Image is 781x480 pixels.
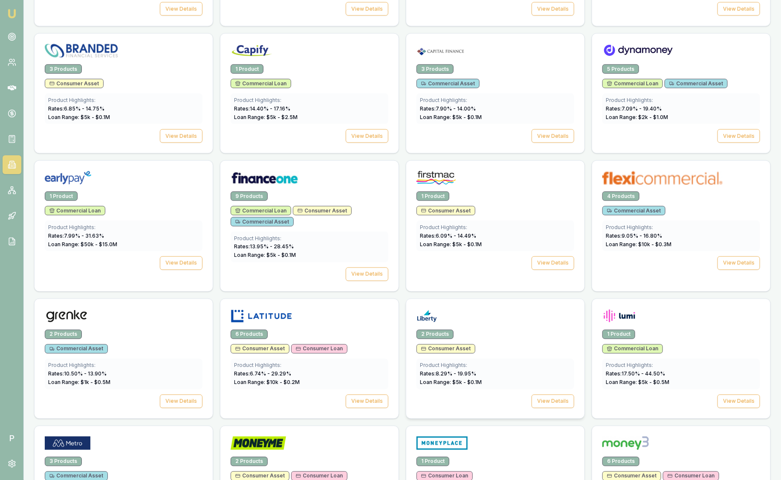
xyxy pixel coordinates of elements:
[48,233,104,239] span: Rates: 7.99 % - 31.63 %
[606,114,668,120] span: Loan Range: $ 2 k - $ 1.0 M
[717,129,760,143] button: View Details
[45,44,118,58] img: Branded Financial Services logo
[235,346,285,352] span: Consumer Asset
[48,105,104,112] span: Rates: 6.85 % - 14.75 %
[235,207,286,214] span: Commercial Loan
[420,241,482,247] span: Loan Range: $ 5 k - $ 0.1 M
[49,473,103,480] span: Commercial Asset
[296,346,343,352] span: Consumer Loan
[34,299,213,419] a: Grenke logo2 ProductsCommercial AssetProduct Highlights:Rates:10.50% - 13.90%Loan Range: $1k - $0...
[234,235,385,242] div: Product Highlights:
[48,114,110,120] span: Loan Range: $ 5 k - $ 0.1 M
[48,241,117,247] span: Loan Range: $ 50 k - $ 15.0 M
[220,160,399,292] a: Finance One logo9 ProductsCommercial LoanConsumer AssetCommercial AssetProduct Highlights:Rates:1...
[234,114,298,120] span: Loan Range: $ 5 k - $ 2.5 M
[606,105,662,112] span: Rates: 7.09 % - 19.40 %
[235,80,286,87] span: Commercial Loan
[417,44,465,58] img: Capital Finance logo
[420,362,571,369] div: Product Highlights:
[3,429,21,448] span: P
[48,371,107,377] span: Rates: 10.50 % - 13.90 %
[421,346,471,352] span: Consumer Asset
[346,395,388,408] button: View Details
[417,64,454,74] div: 3 Products
[592,299,771,419] a: Lumi logo1 ProductCommercial LoanProduct Highlights:Rates:17.50% - 44.50%Loan Range: $5k - $0.5MV...
[417,330,454,339] div: 2 Products
[420,224,571,231] div: Product Highlights:
[420,379,482,386] span: Loan Range: $ 5 k - $ 0.1 M
[532,256,574,270] button: View Details
[234,371,291,377] span: Rates: 6.74 % - 29.29 %
[235,473,285,480] span: Consumer Asset
[406,299,585,419] a: Liberty logo2 ProductsConsumer AssetProduct Highlights:Rates:8.29% - 19.95%Loan Range: $5k - $0.1...
[34,160,213,292] a: Earlypay logo1 ProductCommercial LoanProduct Highlights:Rates:7.99% - 31.63%Loan Range: $50k - $1...
[234,105,290,112] span: Rates: 14.40 % - 17.16 %
[48,379,110,386] span: Loan Range: $ 1 k - $ 0.5 M
[717,395,760,408] button: View Details
[606,379,669,386] span: Loan Range: $ 5 k - $ 0.5 M
[34,33,213,154] a: Branded Financial Services logo3 ProductsConsumer AssetProduct Highlights:Rates:6.85% - 14.75%Loa...
[607,80,658,87] span: Commercial Loan
[7,9,17,19] img: emu-icon-u.png
[420,114,482,120] span: Loan Range: $ 5 k - $ 0.1 M
[346,129,388,143] button: View Details
[532,2,574,16] button: View Details
[45,436,90,450] img: Metro Finance logo
[668,473,714,480] span: Consumer Loan
[406,160,585,292] a: Firstmac logo1 ProductConsumer AssetProduct Highlights:Rates:6.09% - 14.49%Loan Range: $5k - $0.1...
[607,207,661,214] span: Commercial Asset
[48,97,199,104] div: Product Highlights:
[234,244,294,250] span: Rates: 13.95 % - 28.45 %
[298,207,347,214] span: Consumer Asset
[231,457,268,466] div: 2 Products
[417,192,449,201] div: 1 Product
[160,129,202,143] button: View Details
[160,2,202,16] button: View Details
[532,129,574,143] button: View Details
[592,33,771,154] a: Dynamoney logo5 ProductsCommercial LoanCommercial AssetProduct Highlights:Rates:7.09% - 19.40%Loa...
[606,362,757,369] div: Product Highlights:
[420,233,476,239] span: Rates: 6.09 % - 14.49 %
[717,2,760,16] button: View Details
[606,97,757,104] div: Product Highlights:
[606,233,662,239] span: Rates: 9.05 % - 16.80 %
[231,64,263,74] div: 1 Product
[602,171,723,185] img: flexicommercial logo
[220,299,399,419] a: Latitude logo6 ProductsConsumer AssetConsumer LoanProduct Highlights:Rates:6.74% - 29.29%Loan Ran...
[417,436,468,450] img: Money Place logo
[421,80,475,87] span: Commercial Asset
[421,207,471,214] span: Consumer Asset
[417,171,456,185] img: Firstmac logo
[607,346,658,352] span: Commercial Loan
[406,33,585,154] a: Capital Finance logo3 ProductsCommercial AssetProduct Highlights:Rates:7.90% - 14.00%Loan Range: ...
[234,97,385,104] div: Product Highlights:
[234,379,300,386] span: Loan Range: $ 10 k - $ 0.2 M
[346,268,388,281] button: View Details
[231,330,268,339] div: 6 Products
[231,436,286,450] img: Money Me logo
[421,473,468,480] span: Consumer Loan
[420,105,476,112] span: Rates: 7.90 % - 14.00 %
[417,309,437,323] img: Liberty logo
[234,252,296,259] span: Loan Range: $ 5 k - $ 0.1 M
[45,171,91,185] img: Earlypay logo
[45,330,82,339] div: 2 Products
[417,457,449,466] div: 1 Product
[160,256,202,270] button: View Details
[45,192,78,201] div: 1 Product
[49,80,99,87] span: Consumer Asset
[220,33,399,154] a: Capify logo1 ProductCommercial LoanProduct Highlights:Rates:14.40% - 17.16%Loan Range: $5k - $2.5...
[420,371,476,377] span: Rates: 8.29 % - 19.95 %
[602,436,649,450] img: Money3 logo
[49,207,101,214] span: Commercial Loan
[231,309,292,323] img: Latitude logo
[602,309,636,323] img: Lumi logo
[592,160,771,292] a: flexicommercial logo4 ProductsCommercial AssetProduct Highlights:Rates:9.05% - 16.80%Loan Range: ...
[420,97,571,104] div: Product Highlights:
[602,64,639,74] div: 5 Products
[235,218,289,225] span: Commercial Asset
[602,44,674,58] img: Dynamoney logo
[45,457,82,466] div: 3 Products
[602,457,639,466] div: 6 Products
[231,192,268,201] div: 9 Products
